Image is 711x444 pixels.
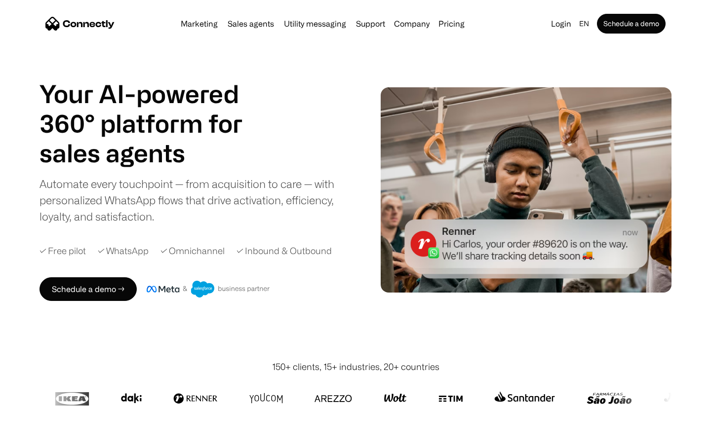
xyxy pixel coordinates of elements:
[272,360,439,373] div: 150+ clients, 15+ industries, 20+ countries
[39,138,267,168] h1: sales agents
[177,20,222,28] a: Marketing
[39,79,267,138] h1: Your AI-powered 360° platform for
[434,20,469,28] a: Pricing
[547,17,575,31] a: Login
[10,426,59,441] aside: Language selected: English
[237,244,332,258] div: ✓ Inbound & Outbound
[39,176,351,224] div: Automate every touchpoint — from acquisition to care — with personalized WhatsApp flows that driv...
[20,427,59,441] ul: Language list
[160,244,225,258] div: ✓ Omnichannel
[224,20,278,28] a: Sales agents
[352,20,389,28] a: Support
[597,14,666,34] a: Schedule a demo
[98,244,149,258] div: ✓ WhatsApp
[280,20,350,28] a: Utility messaging
[39,244,86,258] div: ✓ Free pilot
[579,17,589,31] div: en
[147,281,270,297] img: Meta and Salesforce business partner badge.
[394,17,430,31] div: Company
[39,277,137,301] a: Schedule a demo →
